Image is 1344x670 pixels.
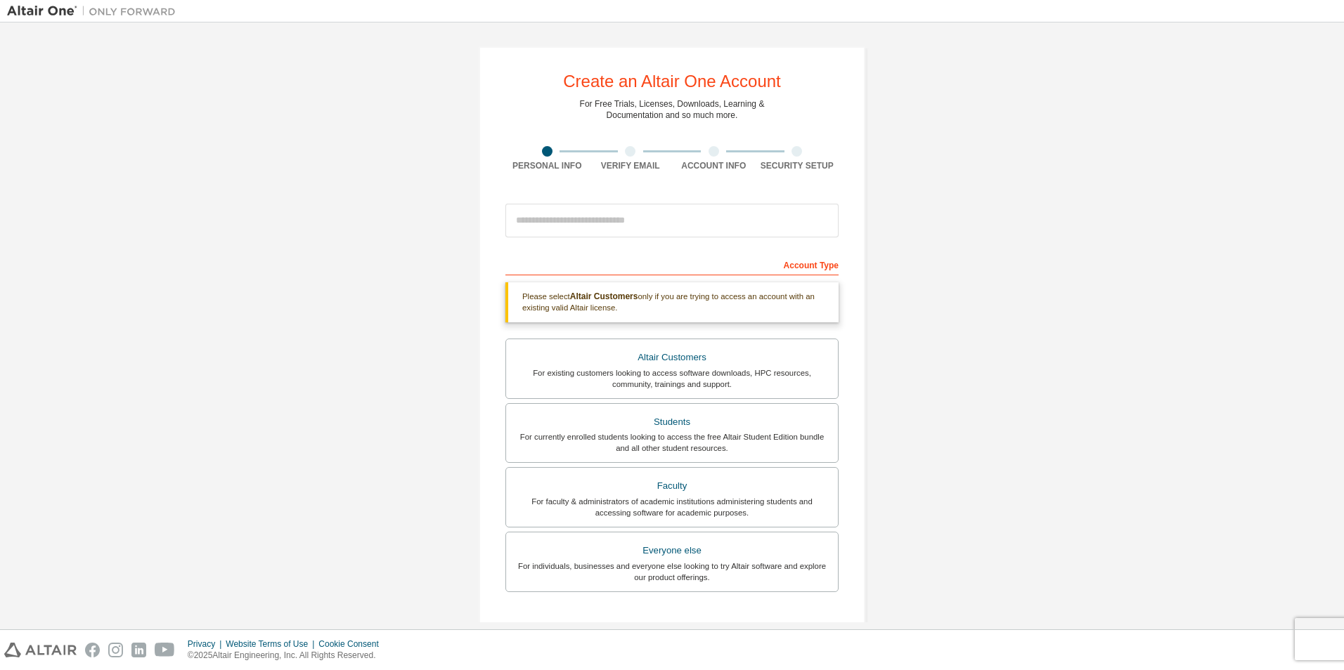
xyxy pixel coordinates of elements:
[226,638,318,650] div: Website Terms of Use
[505,613,839,636] div: Your Profile
[155,643,175,657] img: youtube.svg
[131,643,146,657] img: linkedin.svg
[505,253,839,275] div: Account Type
[4,643,77,657] img: altair_logo.svg
[515,431,829,454] div: For currently enrolled students looking to access the free Altair Student Edition bundle and all ...
[589,160,673,171] div: Verify Email
[515,367,829,390] div: For existing customers looking to access software downloads, HPC resources, community, trainings ...
[505,160,589,171] div: Personal Info
[108,643,123,657] img: instagram.svg
[570,291,638,301] b: Altair Customers
[505,282,839,322] div: Please select only if you are trying to access an account with an existing valid Altair license.
[7,4,183,18] img: Altair One
[188,650,387,662] p: © 2025 Altair Engineering, Inc. All Rights Reserved.
[515,476,829,496] div: Faculty
[188,638,226,650] div: Privacy
[580,98,765,121] div: For Free Trials, Licenses, Downloads, Learning & Documentation and so much more.
[318,638,387,650] div: Cookie Consent
[672,160,756,171] div: Account Info
[515,560,829,583] div: For individuals, businesses and everyone else looking to try Altair software and explore our prod...
[563,73,781,90] div: Create an Altair One Account
[515,541,829,560] div: Everyone else
[515,348,829,367] div: Altair Customers
[756,160,839,171] div: Security Setup
[85,643,100,657] img: facebook.svg
[515,496,829,518] div: For faculty & administrators of academic institutions administering students and accessing softwa...
[515,412,829,432] div: Students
